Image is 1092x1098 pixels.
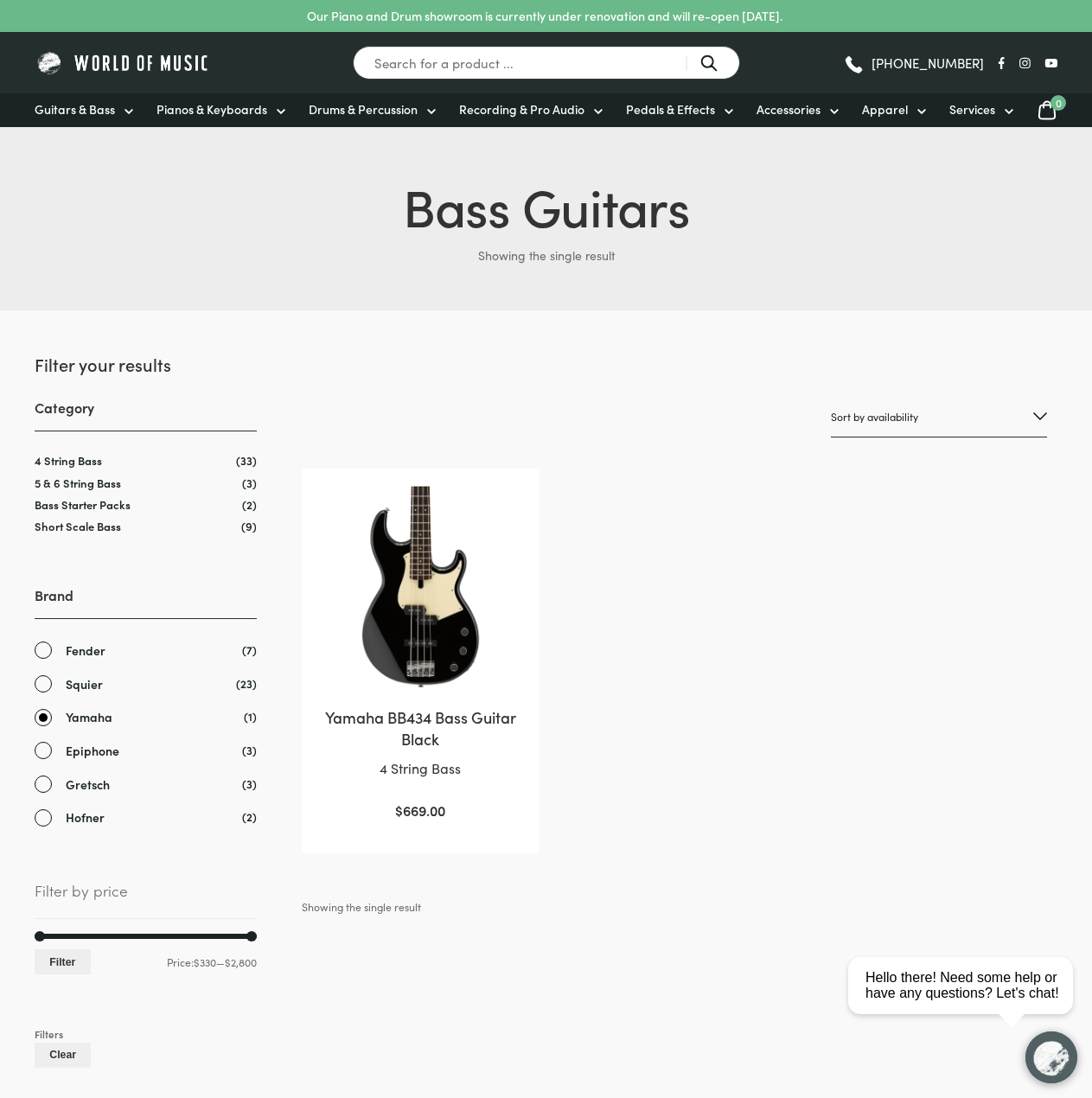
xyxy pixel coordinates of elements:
p: Our Piano and Drum showroom is currently under renovation and will re-open [DATE]. [307,7,782,25]
span: Pianos & Keyboards [156,100,267,118]
span: (2) [242,497,257,512]
button: Clear [35,1043,91,1068]
img: Yamaha BB434 Bass Guitar Black Front [319,486,522,689]
div: Price: — [35,949,257,974]
bdi: 669.00 [395,801,445,820]
a: Bass Starter Packs [35,496,131,513]
h1: Bass Guitars [35,169,1057,241]
a: Gretsch [35,775,257,795]
a: Yamaha [35,707,257,727]
iframe: Chat with our support team [841,908,1092,1098]
span: 0 [1050,95,1066,111]
span: $2,800 [225,954,257,969]
h2: Yamaha BB434 Bass Guitar Black [319,706,522,750]
span: (3) [242,741,257,759]
button: Filter [35,949,91,974]
h2: Filter your results [35,352,257,376]
span: Squier [66,674,103,694]
span: Apparel [862,100,908,118]
p: Showing the single result [35,241,1057,269]
img: World of Music [35,49,212,76]
select: Shop order [831,397,1047,437]
span: (3) [242,775,257,793]
span: (9) [241,519,257,533]
a: Yamaha BB434 Bass Guitar Black4 String Bass$669.00 [319,486,522,822]
span: Hofner [66,808,105,827]
a: Hofner [35,808,257,827]
span: (7) [242,641,257,659]
h3: Category [35,398,257,431]
span: Filter by price [35,878,257,918]
a: Epiphone [35,741,257,761]
span: $ [395,801,403,820]
span: Gretsch [66,775,110,795]
span: Fender [66,641,105,661]
a: 5 & 6 String Bass [35,475,121,491]
div: Filters [35,1026,257,1043]
span: Yamaha [66,707,112,727]
input: Search for a product ... [353,46,740,80]
span: Accessories [757,100,821,118]
a: 4 String Bass [35,452,102,469]
span: [PHONE_NUMBER] [872,56,984,69]
span: (2) [242,808,257,826]
span: $330 [194,954,216,969]
a: [PHONE_NUMBER] [843,50,984,76]
span: (1) [244,707,257,725]
a: Short Scale Bass [35,518,121,534]
span: Services [949,100,995,118]
span: Recording & Pro Audio [459,100,584,118]
span: Epiphone [66,741,119,761]
a: Squier [35,674,257,694]
p: Showing the single result [302,895,421,919]
h3: Brand [35,585,257,619]
span: Pedals & Effects [626,100,715,118]
span: Drums & Percussion [309,100,418,118]
div: Brand [35,585,257,827]
span: (23) [236,674,257,693]
span: (33) [236,453,257,468]
a: Fender [35,641,257,661]
span: (3) [242,476,257,490]
span: Guitars & Bass [35,100,115,118]
p: 4 String Bass [319,757,522,780]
